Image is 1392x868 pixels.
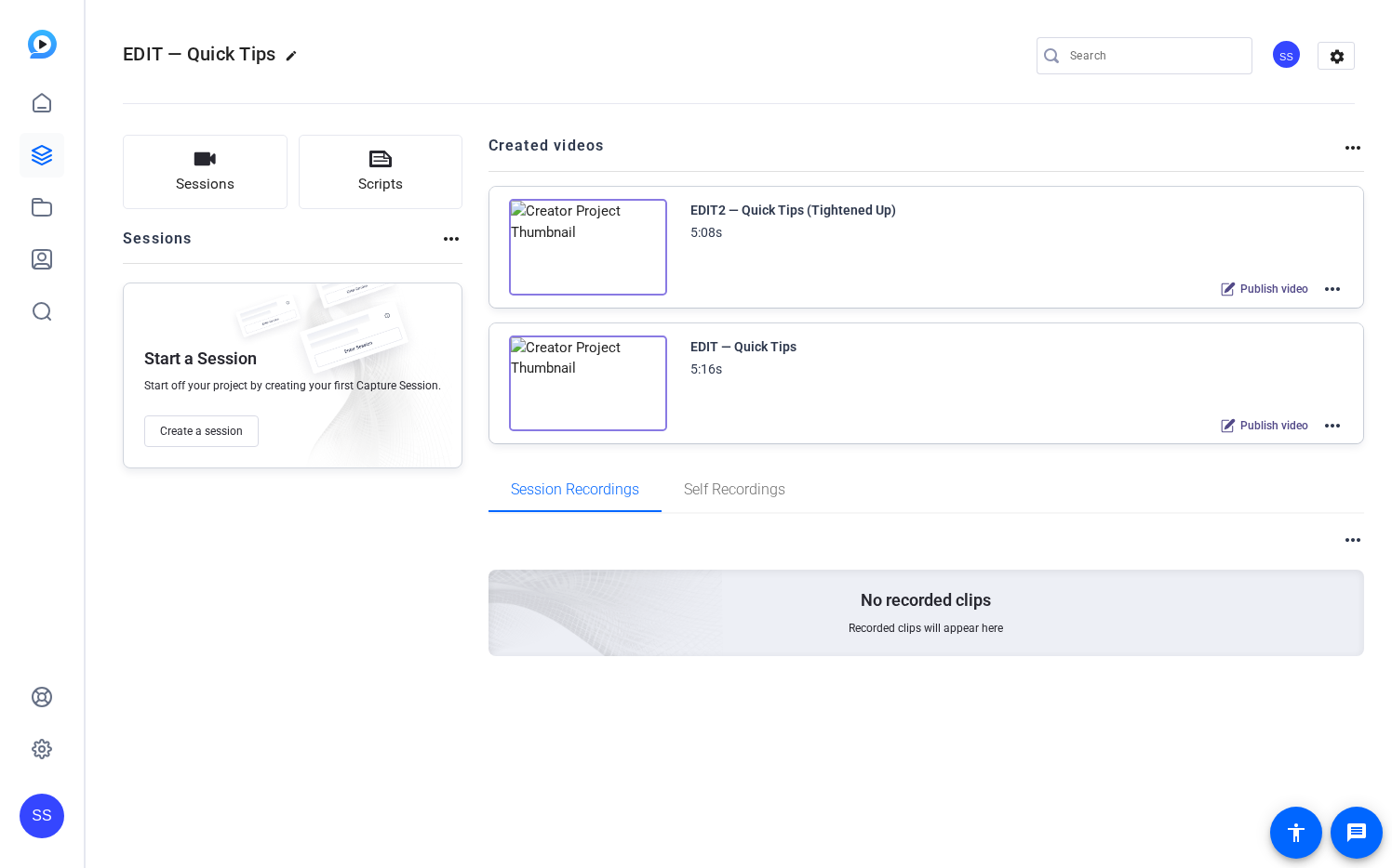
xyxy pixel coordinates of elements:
img: fake-session.png [302,256,405,323]
mat-icon: more_horiz [1342,137,1364,159]
mat-icon: more_horiz [1342,529,1364,551]
input: Search [1070,45,1238,67]
button: Scripts [299,135,463,209]
div: 5:08s [690,221,722,243]
img: fake-session.png [226,295,310,349]
div: EDIT2 — Quick Tips (Tightened Up) [690,199,896,221]
span: EDIT — Quick Tips [123,43,275,65]
span: Session Recordings [511,482,639,497]
mat-icon: settings [1318,43,1356,71]
img: Creator Project Thumbnail [509,335,667,432]
p: No recorded clips [861,589,991,612]
mat-icon: edit [285,49,307,72]
span: Scripts [358,174,403,195]
img: embarkstudio-empty-session.png [280,386,724,789]
img: fake-session.png [284,302,423,394]
span: Sessions [176,174,234,195]
img: embarkstudio-empty-session.png [272,278,452,477]
mat-icon: more_horiz [440,228,462,250]
button: Create a session [144,415,259,447]
mat-icon: message [1345,822,1368,844]
span: Create a session [160,424,243,439]
h2: Created videos [489,135,1343,171]
span: Publish video [1240,418,1308,433]
img: blue-gradient.svg [28,30,57,59]
mat-icon: more_horiz [1321,414,1344,437]
h2: Sessions [123,228,193,263]
div: SS [1271,39,1302,70]
span: Start off your project by creating your first Capture Session. [144,378,441,393]
span: Recorded clips will appear here [849,621,1003,636]
ngx-avatar: Studio Support [1271,39,1304,72]
button: Sessions [123,135,288,209]
span: Publish video [1240,282,1308,296]
p: Start a Session [144,348,257,370]
mat-icon: accessibility [1285,822,1307,844]
img: Creator Project Thumbnail [509,199,667,296]
div: SS [20,794,64,838]
div: EDIT — Quick Tips [690,335,796,358]
mat-icon: more_horiz [1321,278,1344,300]
div: 5:16s [690,358,722,380]
span: Self Recordings [684,482,785,497]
